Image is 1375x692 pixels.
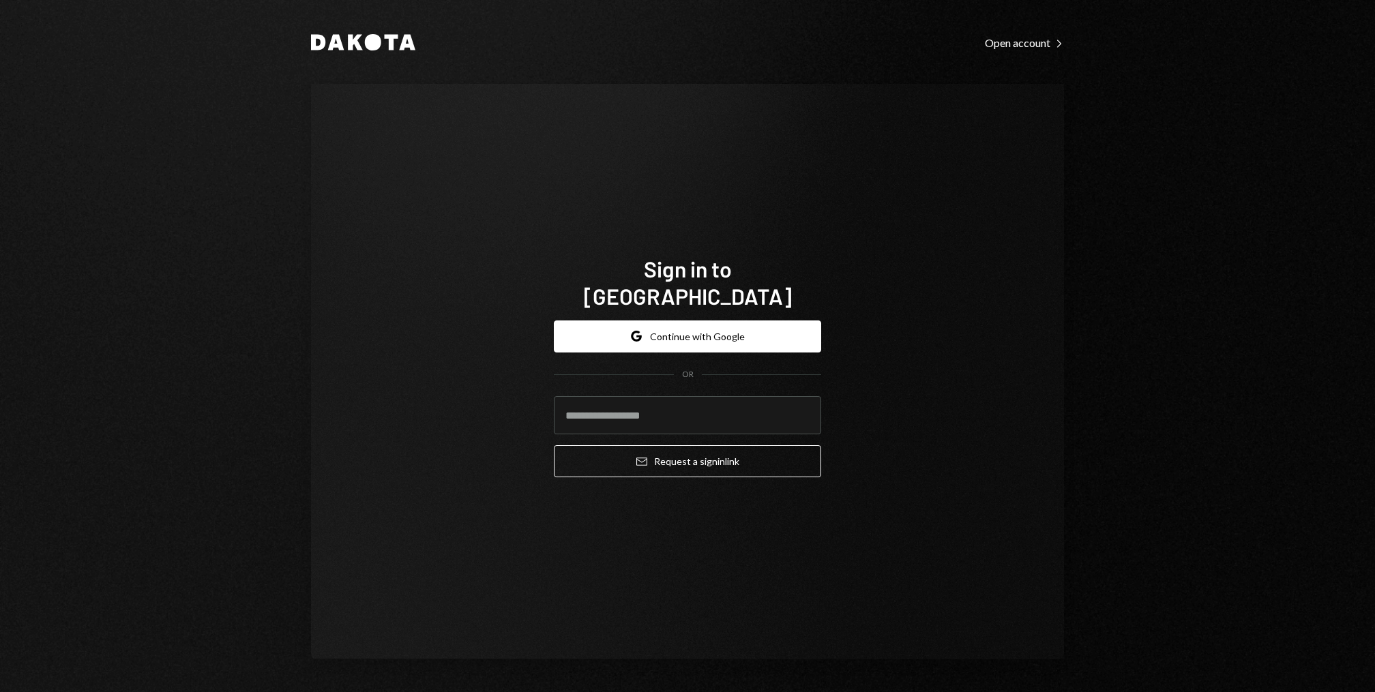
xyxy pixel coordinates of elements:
a: Open account [985,35,1064,50]
div: Open account [985,36,1064,50]
button: Continue with Google [554,320,821,352]
div: OR [682,369,694,380]
button: Request a signinlink [554,445,821,477]
h1: Sign in to [GEOGRAPHIC_DATA] [554,255,821,310]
